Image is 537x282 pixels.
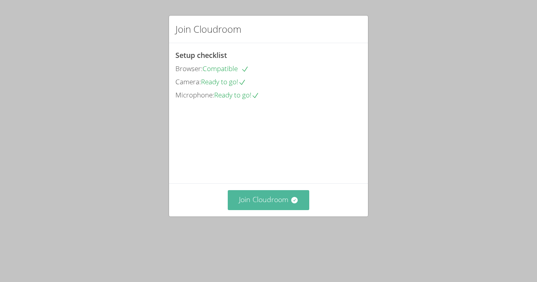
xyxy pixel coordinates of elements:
span: Microphone: [175,90,214,99]
h2: Join Cloudroom [175,22,241,36]
span: Setup checklist [175,50,227,60]
span: Browser: [175,64,203,73]
span: Compatible [203,64,249,73]
span: Ready to go! [214,90,259,99]
span: Ready to go! [201,77,246,86]
span: Camera: [175,77,201,86]
button: Join Cloudroom [228,190,310,210]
